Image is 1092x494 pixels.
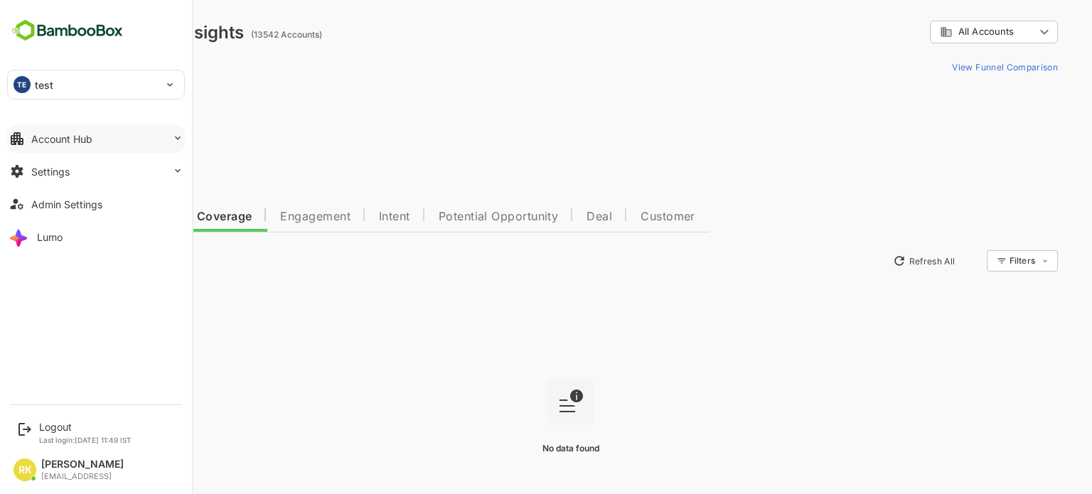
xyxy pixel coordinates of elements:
[35,77,54,92] p: test
[48,211,202,222] span: Data Quality and Coverage
[7,190,185,218] button: Admin Settings
[201,29,277,40] ag: (13542 Accounts)
[31,198,102,210] div: Admin Settings
[39,421,132,433] div: Logout
[41,472,124,481] div: [EMAIL_ADDRESS]
[31,133,92,145] div: Account Hub
[7,222,185,251] button: Lumo
[958,248,1008,274] div: Filters
[34,22,194,43] div: Dashboard Insights
[39,436,132,444] p: Last login: [DATE] 11:49 IST
[34,248,138,274] button: New Insights
[8,70,184,99] div: TEtest
[537,211,562,222] span: Deal
[7,17,127,44] img: BambooboxFullLogoMark.5f36c76dfaba33ec1ec1367b70bb1252.svg
[909,26,964,37] span: All Accounts
[896,55,1008,78] button: View Funnel Comparison
[329,211,360,222] span: Intent
[7,157,185,186] button: Settings
[960,255,985,266] div: Filters
[41,458,124,471] div: [PERSON_NAME]
[591,211,646,222] span: Customer
[14,458,36,481] div: RK
[37,231,63,243] div: Lumo
[230,211,301,222] span: Engagement
[837,249,911,272] button: Refresh All
[493,443,550,453] span: No data found
[890,26,985,38] div: All Accounts
[880,18,1008,46] div: All Accounts
[31,166,70,178] div: Settings
[14,76,31,93] div: TE
[7,124,185,153] button: Account Hub
[389,211,509,222] span: Potential Opportunity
